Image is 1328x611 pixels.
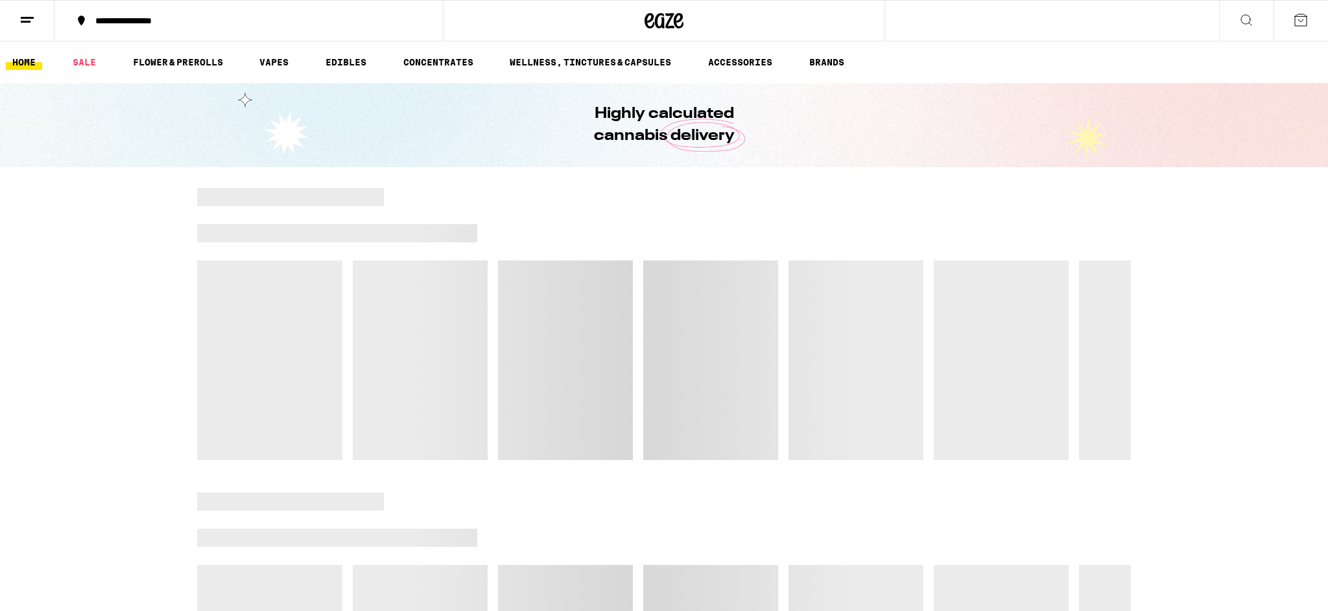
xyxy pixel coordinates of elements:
[319,54,373,70] a: EDIBLES
[397,54,480,70] a: CONCENTRATES
[66,54,102,70] a: SALE
[702,54,779,70] a: ACCESSORIES
[6,54,42,70] a: HOME
[557,103,771,147] h1: Highly calculated cannabis delivery
[253,54,295,70] a: VAPES
[503,54,678,70] a: WELLNESS, TINCTURES & CAPSULES
[803,54,851,70] a: BRANDS
[126,54,230,70] a: FLOWER & PREROLLS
